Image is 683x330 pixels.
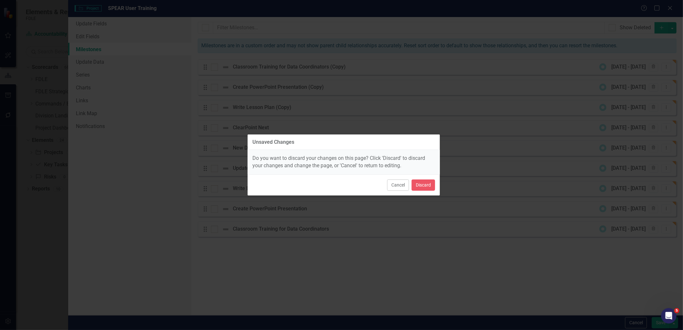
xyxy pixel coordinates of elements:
[661,308,677,324] iframe: Intercom live chat
[252,139,294,145] div: Unsaved Changes
[412,179,435,191] button: Discard
[674,308,679,313] span: 5
[387,179,409,191] button: Cancel
[248,150,440,174] div: Do you want to discard your changes on this page? Click 'Discard' to discard your changes and cha...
